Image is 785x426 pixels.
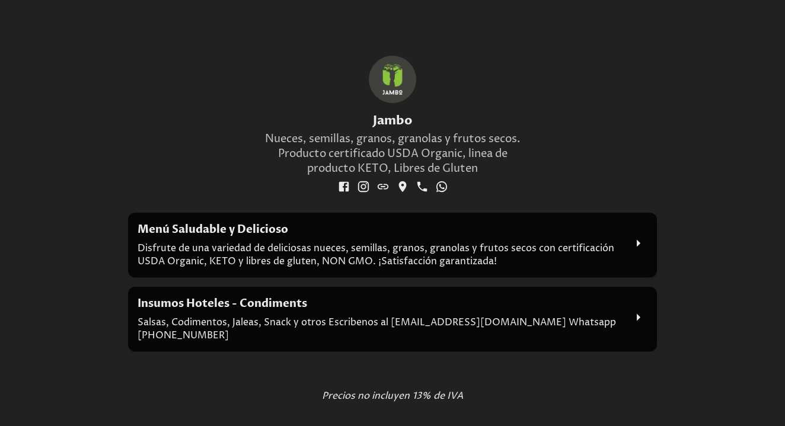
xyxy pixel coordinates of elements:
a: social-link-PHONE [414,178,430,195]
p: Precios no incluyen 13% de IVA [114,389,671,402]
a: social-link-INSTAGRAM [355,178,372,195]
p: Salsas, Codimentos, Jaleas, Snack y otros Escribenos al [EMAIL_ADDRESS][DOMAIN_NAME] Whatsapp [PH... [138,316,625,342]
a: social-link-WEBSITE [375,178,391,195]
p: Nueces, semillas, granos, granolas y frutos secos. Producto certificado USDA Organic, linea de pr... [253,132,532,176]
p: Disfrute de una variedad de deliciosas nueces, semillas, granos, granolas y frutos secos con cert... [138,242,625,268]
h2: Insumos Hoteles - Condiments [138,296,625,311]
h1: Jambo [253,113,532,129]
a: social-link-FACEBOOK [336,178,352,195]
h2: Menú Saludable y Delicioso [138,222,625,237]
a: social-link-WHATSAPP [433,178,450,195]
a: social-link-GOOGLE_LOCATION [394,178,411,195]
